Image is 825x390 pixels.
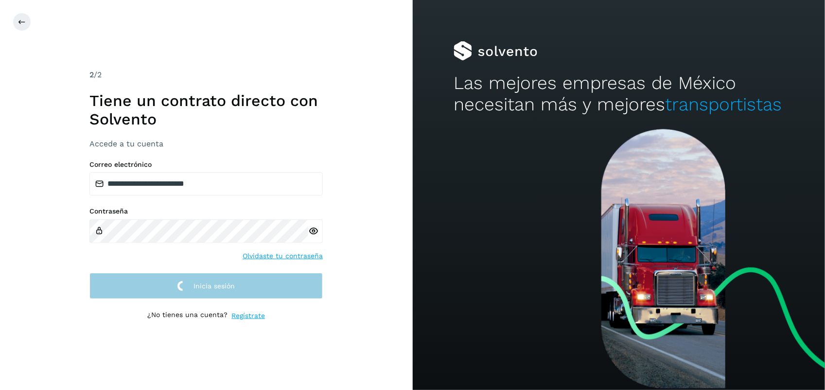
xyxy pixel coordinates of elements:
a: Regístrate [231,311,265,321]
span: 2 [89,70,94,79]
h1: Tiene un contrato directo con Solvento [89,91,323,129]
a: Olvidaste tu contraseña [243,251,323,261]
button: Inicia sesión [89,273,323,300]
p: ¿No tienes una cuenta? [147,311,228,321]
span: transportistas [665,94,782,115]
label: Correo electrónico [89,160,323,169]
h3: Accede a tu cuenta [89,139,323,148]
span: Inicia sesión [193,283,235,289]
label: Contraseña [89,207,323,215]
h2: Las mejores empresas de México necesitan más y mejores [454,72,784,116]
div: /2 [89,69,323,81]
